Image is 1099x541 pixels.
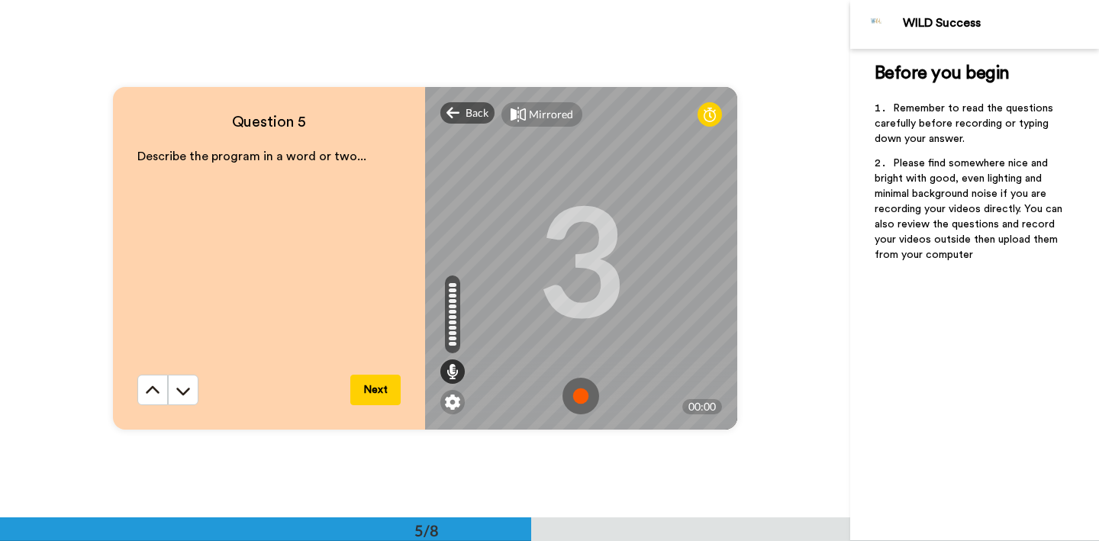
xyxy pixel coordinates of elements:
div: Back [440,102,495,124]
img: ic_record_start.svg [562,378,599,414]
span: Back [466,105,488,121]
button: Next [350,375,401,405]
div: 00:00 [682,399,722,414]
div: Mirrored [529,107,573,122]
img: ic_gear.svg [445,394,460,410]
h4: Question 5 [137,111,401,133]
span: Describe the program in a word or two... [137,150,366,163]
div: 3 [537,201,625,316]
img: Profile Image [859,6,895,43]
span: Please find somewhere nice and bright with good, even lighting and minimal background noise if yo... [875,158,1065,260]
div: 5/8 [390,520,463,541]
span: Before you begin [875,64,1010,82]
span: Remember to read the questions carefully before recording or typing down your answer. [875,103,1056,144]
div: WILD Success [903,16,1098,31]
